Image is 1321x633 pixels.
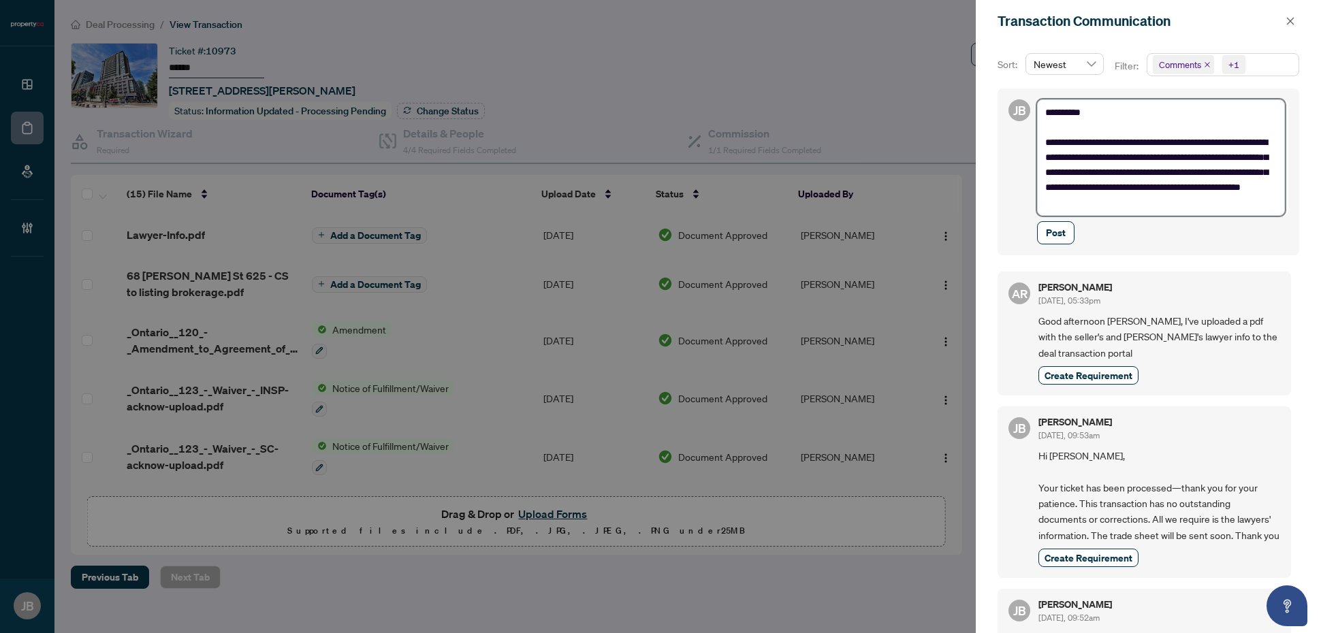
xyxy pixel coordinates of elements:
[1038,448,1280,543] span: Hi [PERSON_NAME], Your ticket has been processed—thank you for your patience. This transaction ha...
[1037,221,1075,244] button: Post
[1038,613,1100,623] span: [DATE], 09:52am
[1159,58,1201,71] span: Comments
[1267,585,1307,626] button: Open asap
[1045,551,1132,565] span: Create Requirement
[1038,417,1112,427] h5: [PERSON_NAME]
[1011,284,1028,302] span: AR
[1286,16,1295,26] span: close
[1045,368,1132,383] span: Create Requirement
[1038,430,1100,440] span: [DATE], 09:53am
[998,57,1020,72] p: Sort:
[1038,295,1100,306] span: [DATE], 05:33pm
[1038,366,1139,385] button: Create Requirement
[1204,61,1211,68] span: close
[1046,222,1066,244] span: Post
[1228,58,1239,71] div: +1
[1038,313,1280,361] span: Good afternoon [PERSON_NAME], I've uploaded a pdf with the seller's and [PERSON_NAME]'s lawyer in...
[1115,59,1141,74] p: Filter:
[1038,549,1139,567] button: Create Requirement
[998,11,1282,31] div: Transaction Communication
[1038,282,1112,292] h5: [PERSON_NAME]
[1153,55,1214,74] span: Comments
[1038,600,1112,609] h5: [PERSON_NAME]
[1013,601,1026,620] span: JB
[1034,54,1096,74] span: Newest
[1013,419,1026,438] span: JB
[1013,101,1026,120] span: JB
